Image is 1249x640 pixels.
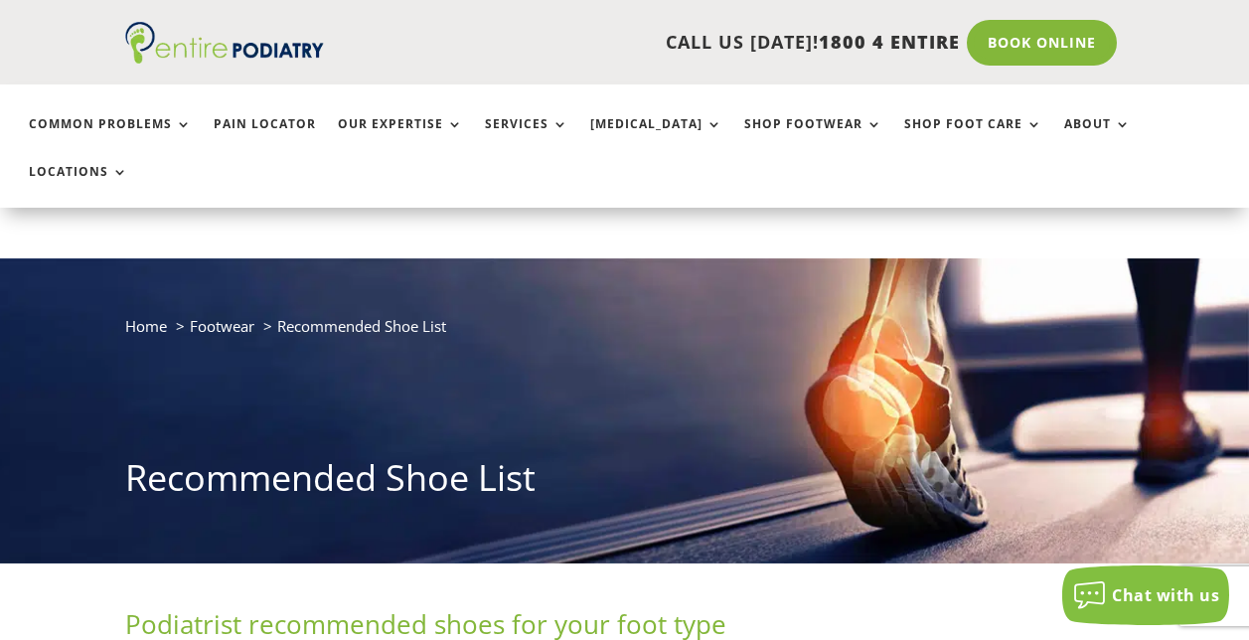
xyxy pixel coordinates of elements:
img: logo (1) [125,22,324,64]
nav: breadcrumb [125,313,1125,354]
a: Home [125,316,167,336]
span: Chat with us [1112,584,1219,606]
a: Shop Foot Care [904,117,1042,160]
a: Our Expertise [338,117,463,160]
a: Pain Locator [214,117,316,160]
a: [MEDICAL_DATA] [590,117,722,160]
h1: Recommended Shoe List [125,453,1125,513]
p: CALL US [DATE]! [349,30,960,56]
a: Common Problems [29,117,192,160]
a: Shop Footwear [744,117,882,160]
a: Services [485,117,568,160]
a: Book Online [967,20,1117,66]
span: Recommended Shoe List [277,316,446,336]
button: Chat with us [1062,565,1229,625]
span: 1800 4 ENTIRE [819,30,960,54]
a: Entire Podiatry [125,48,324,68]
a: Footwear [190,316,254,336]
a: About [1064,117,1131,160]
a: Locations [29,165,128,208]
